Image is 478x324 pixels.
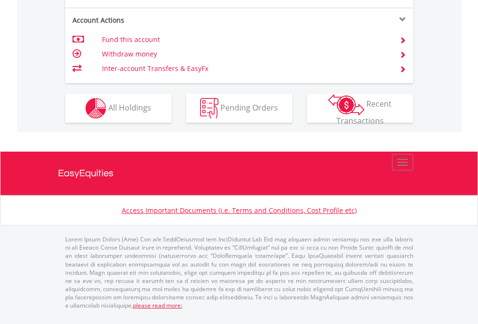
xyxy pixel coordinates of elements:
[186,94,292,123] button: Pending Orders
[102,32,388,47] td: Fund this account
[133,301,182,310] a: please read more:
[307,94,413,123] button: Recent Transactions
[102,47,388,61] td: Withdraw money
[200,98,218,119] img: pending_instructions-wht.png
[86,98,106,119] img: holdings-wht.png
[122,206,357,215] a: Access Important Documents (i.e. Terms and Conditions, Cost Profile etc)
[65,235,413,310] p: Lorem Ipsum Dolors (Ame) Con a/e SeddOeiusmod tem InciDiduntut Lab Etd mag aliquaen admin veniamq...
[108,102,151,113] span: All Holdings
[220,102,278,113] span: Pending Orders
[65,15,239,25] div: Account Actions
[328,94,364,115] img: transactions-zar-wht.png
[102,61,388,76] td: Inter-account Transfers & EasyFx
[65,94,172,123] button: All Holdings
[58,152,420,195] a: EasyEquities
